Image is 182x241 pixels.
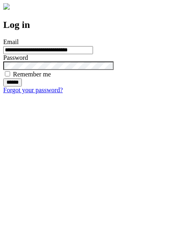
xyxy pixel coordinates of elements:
[3,38,19,45] label: Email
[3,87,63,93] a: Forgot your password?
[13,71,51,78] label: Remember me
[3,54,28,61] label: Password
[3,19,179,30] h2: Log in
[3,3,10,10] img: logo-4e3dc11c47720685a147b03b5a06dd966a58ff35d612b21f08c02c0306f2b779.png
